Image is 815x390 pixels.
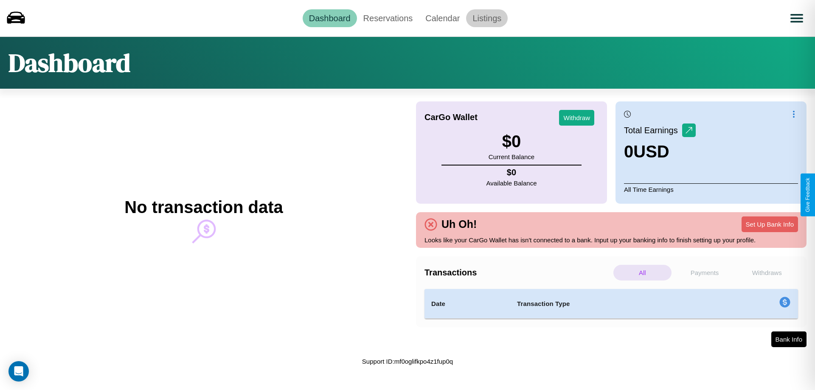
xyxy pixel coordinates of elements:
table: simple table [424,289,798,319]
h3: $ 0 [489,132,534,151]
h4: Transactions [424,268,611,278]
a: Calendar [419,9,466,27]
p: Available Balance [486,177,537,189]
p: Payments [676,265,734,281]
h4: $ 0 [486,168,537,177]
h4: CarGo Wallet [424,112,478,122]
h4: Uh Oh! [437,218,481,230]
p: Withdraws [738,265,796,281]
a: Dashboard [303,9,357,27]
a: Reservations [357,9,419,27]
p: Looks like your CarGo Wallet has isn't connected to a bank. Input up your banking info to finish ... [424,234,798,246]
button: Set Up Bank Info [742,216,798,232]
h2: No transaction data [124,198,283,217]
p: Current Balance [489,151,534,163]
p: All [613,265,672,281]
button: Open menu [785,6,809,30]
h3: 0 USD [624,142,696,161]
a: Listings [466,9,508,27]
p: Total Earnings [624,123,682,138]
div: Open Intercom Messenger [8,361,29,382]
p: Support ID: mf0oglifkpo4z1fup0q [362,356,453,367]
button: Bank Info [771,331,807,347]
button: Withdraw [559,110,594,126]
h4: Date [431,299,503,309]
h4: Transaction Type [517,299,710,309]
p: All Time Earnings [624,183,798,195]
div: Give Feedback [805,178,811,212]
h1: Dashboard [8,45,130,80]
